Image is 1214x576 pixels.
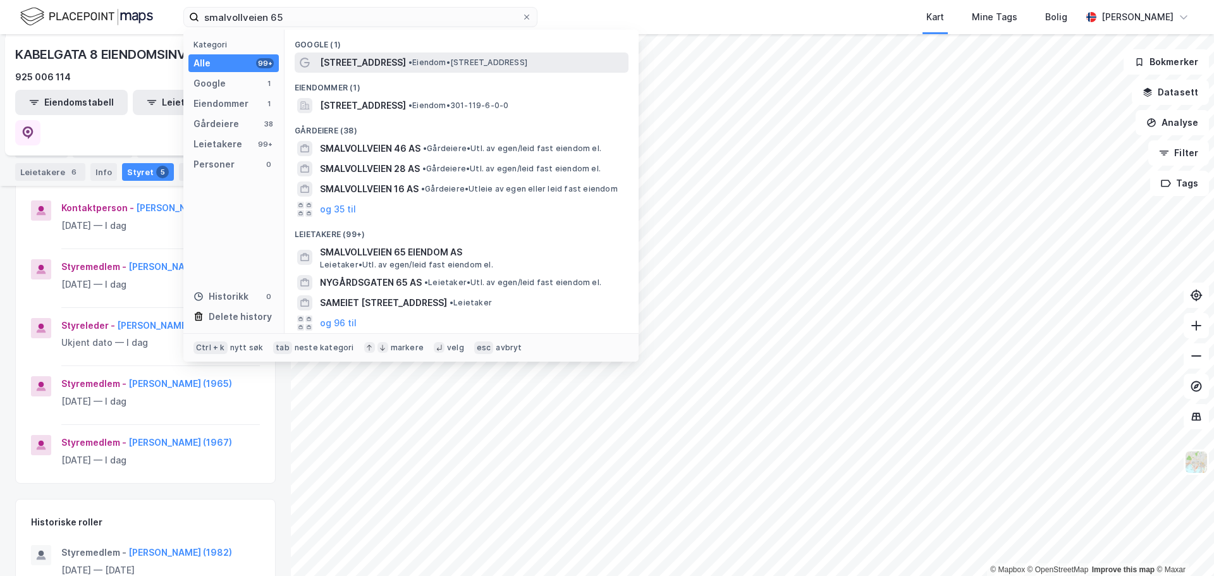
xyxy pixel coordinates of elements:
[193,96,248,111] div: Eiendommer
[256,58,274,68] div: 99+
[1027,565,1089,574] a: OpenStreetMap
[408,58,527,68] span: Eiendom • [STREET_ADDRESS]
[122,163,174,181] div: Styret
[450,298,492,308] span: Leietaker
[496,343,522,353] div: avbryt
[264,119,274,129] div: 38
[179,163,266,181] div: Transaksjoner
[320,181,419,197] span: SMALVOLLVEIEN 16 AS
[285,30,639,52] div: Google (1)
[193,40,279,49] div: Kategori
[256,139,274,149] div: 99+
[1101,9,1174,25] div: [PERSON_NAME]
[990,565,1025,574] a: Mapbox
[320,55,406,70] span: [STREET_ADDRESS]
[320,141,420,156] span: SMALVOLLVEIEN 46 AS
[320,98,406,113] span: [STREET_ADDRESS]
[421,184,425,193] span: •
[193,56,211,71] div: Alle
[1151,515,1214,576] iframe: Chat Widget
[424,278,601,288] span: Leietaker • Utl. av egen/leid fast eiendom el.
[156,166,169,178] div: 5
[1150,171,1209,196] button: Tags
[133,90,245,115] button: Leietakertabell
[61,277,260,292] div: [DATE] — I dag
[295,343,354,353] div: neste kategori
[193,157,235,172] div: Personer
[15,70,71,85] div: 925 006 114
[61,453,260,468] div: [DATE] — I dag
[320,295,447,310] span: SAMEIET [STREET_ADDRESS]
[408,58,412,67] span: •
[264,78,274,89] div: 1
[408,101,412,110] span: •
[264,99,274,109] div: 1
[15,163,85,181] div: Leietakere
[1184,450,1208,474] img: Z
[320,245,623,260] span: SMALVOLLVEIEN 65 EIENDOM AS
[422,164,601,174] span: Gårdeiere • Utl. av egen/leid fast eiendom el.
[20,6,153,28] img: logo.f888ab2527a4732fd821a326f86c7f29.svg
[320,161,420,176] span: SMALVOLLVEIEN 28 AS
[68,166,80,178] div: 6
[230,343,264,353] div: nytt søk
[193,289,248,304] div: Historikk
[391,343,424,353] div: markere
[285,219,639,242] div: Leietakere (99+)
[408,101,508,111] span: Eiendom • 301-119-6-0-0
[423,144,601,154] span: Gårdeiere • Utl. av egen/leid fast eiendom el.
[421,184,618,194] span: Gårdeiere • Utleie av egen eller leid fast eiendom
[423,144,427,153] span: •
[1124,49,1209,75] button: Bokmerker
[1045,9,1067,25] div: Bolig
[193,341,228,354] div: Ctrl + k
[90,163,117,181] div: Info
[61,394,260,409] div: [DATE] — I dag
[926,9,944,25] div: Kart
[320,202,356,217] button: og 35 til
[15,44,232,64] div: KABELGATA 8 EIENDOMSINVEST AS
[285,73,639,95] div: Eiendommer (1)
[209,309,272,324] div: Delete history
[61,335,260,350] div: Ukjent dato — I dag
[1148,140,1209,166] button: Filter
[474,341,494,354] div: esc
[422,164,426,173] span: •
[193,137,242,152] div: Leietakere
[15,90,128,115] button: Eiendomstabell
[199,8,522,27] input: Søk på adresse, matrikkel, gårdeiere, leietakere eller personer
[320,275,422,290] span: NYGÅRDSGATEN 65 AS
[273,341,292,354] div: tab
[972,9,1017,25] div: Mine Tags
[264,291,274,302] div: 0
[320,260,493,270] span: Leietaker • Utl. av egen/leid fast eiendom el.
[285,116,639,138] div: Gårdeiere (38)
[264,159,274,169] div: 0
[1151,515,1214,576] div: Kontrollprogram for chat
[193,76,226,91] div: Google
[1136,110,1209,135] button: Analyse
[31,515,102,530] div: Historiske roller
[1092,565,1155,574] a: Improve this map
[320,316,357,331] button: og 96 til
[450,298,453,307] span: •
[193,116,239,132] div: Gårdeiere
[1132,80,1209,105] button: Datasett
[61,218,260,233] div: [DATE] — I dag
[447,343,464,353] div: velg
[424,278,428,287] span: •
